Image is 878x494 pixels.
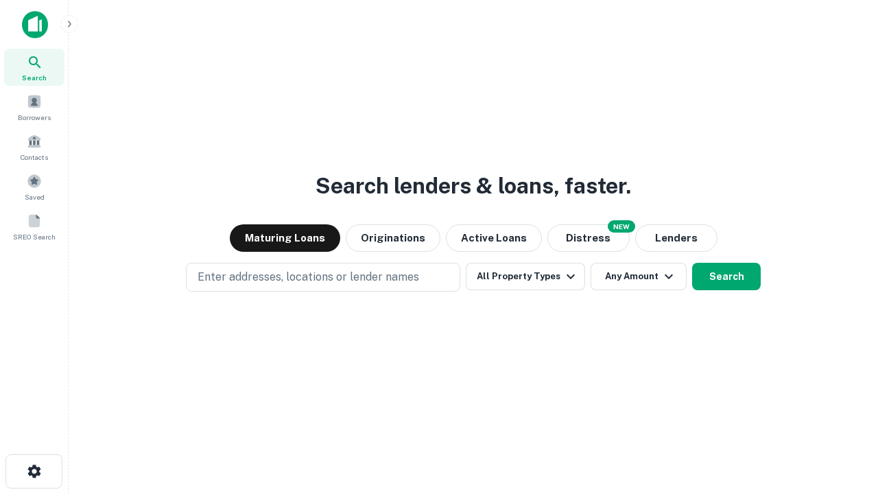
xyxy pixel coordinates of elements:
[22,11,48,38] img: capitalize-icon.png
[198,269,419,285] p: Enter addresses, locations or lender names
[25,191,45,202] span: Saved
[466,263,585,290] button: All Property Types
[18,112,51,123] span: Borrowers
[4,208,64,245] a: SREO Search
[21,152,48,163] span: Contacts
[635,224,717,252] button: Lenders
[4,168,64,205] a: Saved
[446,224,542,252] button: Active Loans
[547,224,630,252] button: Search distressed loans with lien and other non-mortgage details.
[230,224,340,252] button: Maturing Loans
[316,169,631,202] h3: Search lenders & loans, faster.
[22,72,47,83] span: Search
[692,263,761,290] button: Search
[346,224,440,252] button: Originations
[13,231,56,242] span: SREO Search
[608,220,635,233] div: NEW
[186,263,460,292] button: Enter addresses, locations or lender names
[4,128,64,165] a: Contacts
[4,49,64,86] a: Search
[809,384,878,450] iframe: Chat Widget
[4,89,64,126] a: Borrowers
[591,263,687,290] button: Any Amount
